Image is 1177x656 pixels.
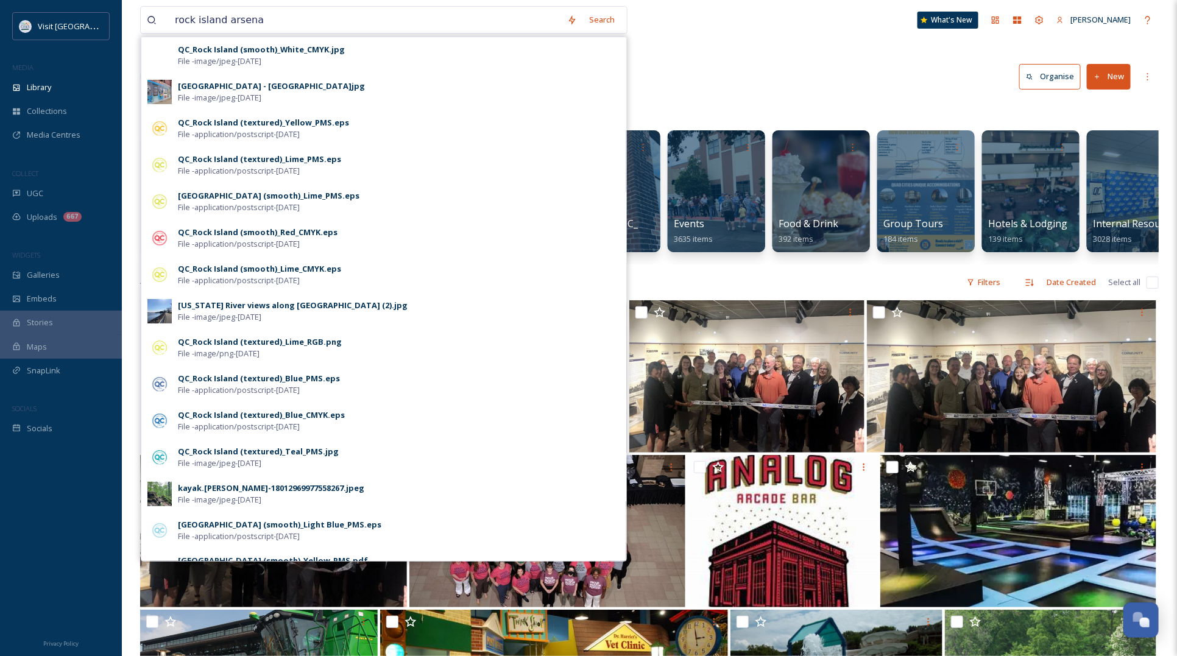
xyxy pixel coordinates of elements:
[147,226,172,250] img: ff303906-fc4c-4630-bf28-fd9648f69c6d.jpg
[27,317,53,328] span: Stories
[1041,270,1102,294] div: Date Created
[178,165,300,177] span: File - application/postscript - [DATE]
[178,531,300,542] span: File - application/postscript - [DATE]
[147,189,172,214] img: 421042d6-0eea-4360-ac4d-88b6561d68f8.jpg
[779,217,838,230] span: Food & Drink
[27,269,60,281] span: Galleries
[688,455,878,607] img: OIP.jpg
[178,336,342,348] div: QC_Rock Island (textured)_Lime_RGB.png
[178,80,365,92] div: [GEOGRAPHIC_DATA] - [GEOGRAPHIC_DATA]jpg
[27,105,67,117] span: Collections
[12,63,34,72] span: MEDIA
[178,384,300,396] span: File - application/postscript - [DATE]
[178,238,300,250] span: File - application/postscript - [DATE]
[178,117,349,129] div: QC_Rock Island (textured)_Yellow_PMS.eps
[178,519,381,531] div: [GEOGRAPHIC_DATA] (smooth)_Light Blue_PMS.eps
[147,263,172,287] img: 0a5c78a0-3762-47b1-885b-2a540728e867.jpg
[1123,602,1159,638] button: Open Chat
[27,188,43,199] span: UGC
[178,348,260,359] span: File - image/png - [DATE]
[140,455,407,607] img: IMG_9984.jpeg
[1050,8,1137,32] a: [PERSON_NAME]
[178,55,261,67] span: File - image/jpeg - [DATE]
[178,275,300,286] span: File - application/postscript - [DATE]
[38,20,132,32] span: Visit [GEOGRAPHIC_DATA]
[674,217,704,230] span: Events
[43,640,79,647] span: Privacy Policy
[178,92,261,104] span: File - image/jpeg - [DATE]
[178,44,345,55] div: QC_Rock Island (smooth)_White_CMYK.jpg
[674,218,713,244] a: Events3635 items
[1019,64,1087,89] a: Organise
[27,293,57,305] span: Embeds
[917,12,978,29] a: What's New
[988,218,1067,244] a: Hotels & Lodging139 items
[147,372,172,397] img: 56b1efaf-f152-43da-8194-16cb0506318b.jpg
[178,202,300,213] span: File - application/postscript - [DATE]
[629,300,864,453] img: IMG_9983.jpeg
[63,212,82,222] div: 667
[1070,14,1131,25] span: [PERSON_NAME]
[27,211,57,223] span: Uploads
[178,446,339,457] div: QC_Rock Island (textured)_Teal_PMS.jpg
[178,311,261,323] span: File - image/jpeg - [DATE]
[169,7,561,34] input: Search your library
[147,153,172,177] img: 97ea5203-bffe-4f91-9ff3-a79ccd138238.jpg
[779,233,813,244] span: 392 items
[178,421,300,432] span: File - application/postscript - [DATE]
[178,129,300,140] span: File - application/postscript - [DATE]
[27,129,80,141] span: Media Centres
[43,635,79,650] a: Privacy Policy
[883,217,943,230] span: Group Tours
[27,82,51,93] span: Library
[147,445,172,470] img: 5fd1b799-c8c4-490d-89d2-443971e8256b.jpg
[147,518,172,543] img: 540af534-5316-43d1-8c31-a832d53234b5.jpg
[178,300,408,311] div: [US_STATE] River views along [GEOGRAPHIC_DATA] (2).jpg
[27,341,47,353] span: Maps
[19,20,32,32] img: QCCVB_VISIT_vert_logo_4c_tagline_122019.svg
[178,373,340,384] div: QC_Rock Island (textured)_Blue_PMS.eps
[779,218,838,244] a: Food & Drink392 items
[1108,277,1140,288] span: Select all
[178,153,341,165] div: QC_Rock Island (textured)_Lime_PMS.eps
[1087,64,1131,89] button: New
[178,494,261,506] span: File - image/jpeg - [DATE]
[147,116,172,141] img: 372fa29d-5070-4a30-b3ff-8380879e9b9a.jpg
[988,233,1023,244] span: 139 items
[140,277,164,288] span: 46 file s
[1019,64,1081,89] button: Organise
[674,233,713,244] span: 3635 items
[178,263,341,275] div: QC_Rock Island (smooth)_Lime_CMYK.eps
[12,250,40,259] span: WIDGETS
[147,336,172,360] img: bb4e186c-9456-431d-a3ae-b034354677b7.jpg
[178,457,261,469] span: File - image/jpeg - [DATE]
[147,482,172,506] img: bc51472f-af52-49f6-bd96-2786a8bcb31c.jpg
[147,299,172,323] img: cd83983b-2d20-43bd-9ab1-850d2f9b0c27.jpg
[12,404,37,413] span: SOCIALS
[583,8,621,32] div: Search
[178,227,338,238] div: QC_Rock Island (smooth)_Red_CMYK.eps
[988,217,1067,230] span: Hotels & Lodging
[147,43,172,68] img: b3dfb669-d77b-43ec-9355-9130649590d4.jpg
[27,423,52,434] span: Socials
[961,270,1006,294] div: Filters
[12,169,38,178] span: COLLECT
[178,409,345,421] div: QC_Rock Island (textured)_Blue_CMYK.eps
[883,218,943,244] a: Group Tours184 items
[27,365,60,376] span: SnapLink
[880,455,1156,607] img: OIP.webp
[147,409,172,433] img: b6cbac6d-94c7-49f0-84be-752859a50907.jpg
[867,300,1156,453] img: IMG_9981.jpeg
[883,233,918,244] span: 184 items
[178,555,368,566] div: [GEOGRAPHIC_DATA] (smooth)_Yellow_PMS.pdf
[178,190,359,202] div: [GEOGRAPHIC_DATA] (smooth)_Lime_PMS.eps
[1093,233,1132,244] span: 3028 items
[147,80,172,104] img: c0485c6d-cc66-4f91-b8c6-cc478542bca6.jpg
[178,482,364,494] div: kayak.[PERSON_NAME]-18012969977558267.jpeg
